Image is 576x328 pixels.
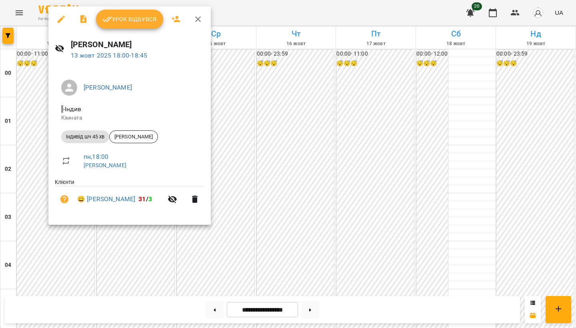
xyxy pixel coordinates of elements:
a: 😀 [PERSON_NAME] [77,194,135,204]
div: [PERSON_NAME] [109,130,158,143]
span: - Індив [61,105,83,113]
span: [PERSON_NAME] [110,133,158,140]
a: [PERSON_NAME] [84,84,132,91]
span: 3 [148,195,152,203]
a: 13 жовт 2025 18:00-18:45 [71,52,148,59]
span: індивід шч 45 хв [61,133,109,140]
a: [PERSON_NAME] [84,162,126,168]
span: 31 [138,195,146,203]
a: пн , 18:00 [84,153,108,160]
p: Кімната [61,114,198,122]
h6: [PERSON_NAME] [71,38,204,51]
span: Урок відбувся [102,14,157,24]
b: / [138,195,152,203]
button: Урок відбувся [96,10,163,29]
ul: Клієнти [55,178,204,215]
